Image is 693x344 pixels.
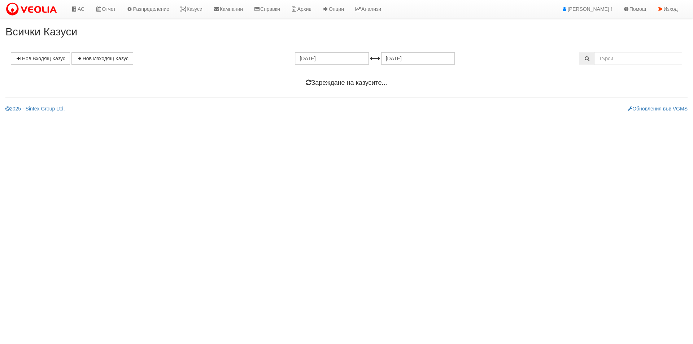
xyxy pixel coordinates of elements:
[71,52,133,65] a: Нов Изходящ Казус
[5,2,60,17] img: VeoliaLogo.png
[11,52,70,65] a: Нов Входящ Казус
[594,52,682,65] input: Търсене по Идентификатор, Бл/Вх/Ап, Тип, Описание, Моб. Номер, Имейл, Файл, Коментар,
[5,26,688,38] h2: Всички Казуси
[628,106,688,112] a: Обновления във VGMS
[5,106,65,112] a: 2025 - Sintex Group Ltd.
[11,79,682,87] h4: Зареждане на казусите...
